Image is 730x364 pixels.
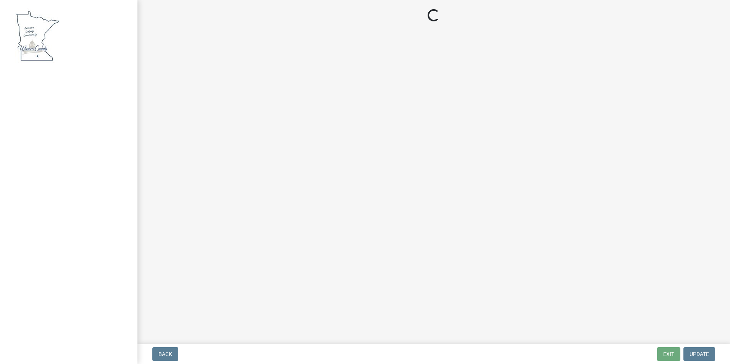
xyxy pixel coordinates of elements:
img: Waseca County, Minnesota [15,8,60,63]
span: Update [690,351,709,357]
span: Back [158,351,172,357]
button: Update [683,347,715,361]
button: Back [152,347,178,361]
button: Exit [657,347,680,361]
